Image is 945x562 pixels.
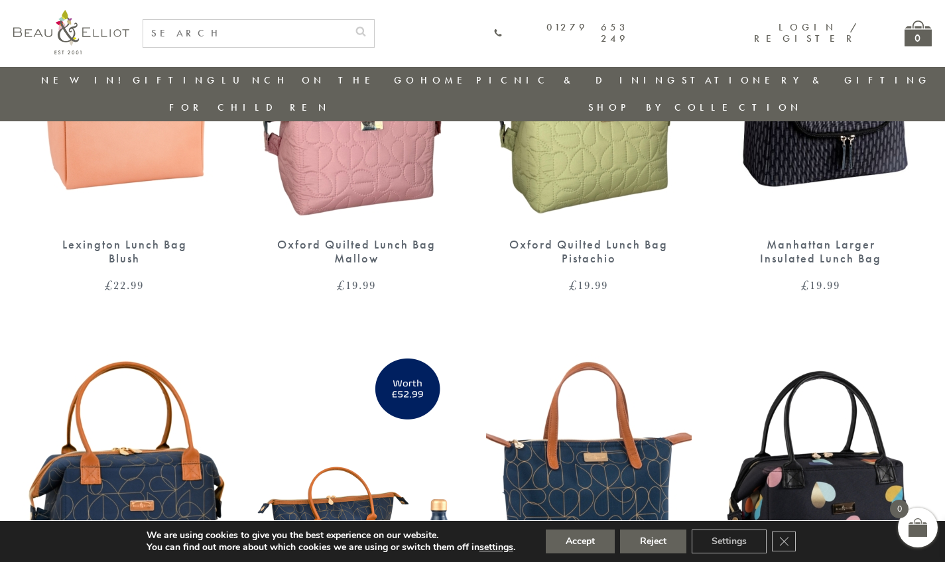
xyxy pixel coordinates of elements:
[588,101,802,114] a: Shop by collection
[133,74,219,87] a: Gifting
[169,101,330,114] a: For Children
[147,541,515,553] p: You can find out more about which cookies we are using or switch them off in .
[905,21,932,46] a: 0
[476,74,679,87] a: Picnic & Dining
[682,74,930,87] a: Stationery & Gifting
[45,238,204,265] div: Lexington Lunch Bag Blush
[569,277,608,293] bdi: 19.99
[479,541,513,553] button: settings
[493,22,629,45] a: 01279 653 249
[277,238,436,265] div: Oxford Quilted Lunch Bag Mallow
[337,277,376,293] bdi: 19.99
[569,277,578,293] span: £
[105,277,144,293] bdi: 22.99
[147,530,515,541] p: We are using cookies to give you the best experience on our website.
[801,277,810,293] span: £
[754,21,858,45] a: Login / Register
[546,530,615,553] button: Accept
[13,10,129,54] img: logo
[692,530,767,553] button: Settings
[143,20,347,47] input: SEARCH
[41,74,130,87] a: New in!
[221,74,418,87] a: Lunch On The Go
[105,277,113,293] span: £
[801,277,840,293] bdi: 19.99
[509,238,668,265] div: Oxford Quilted Lunch Bag Pistachio
[890,500,909,518] span: 0
[772,532,796,551] button: Close GDPR Cookie Banner
[337,277,346,293] span: £
[741,238,901,265] div: Manhattan Larger Insulated Lunch Bag
[420,74,473,87] a: Home
[620,530,686,553] button: Reject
